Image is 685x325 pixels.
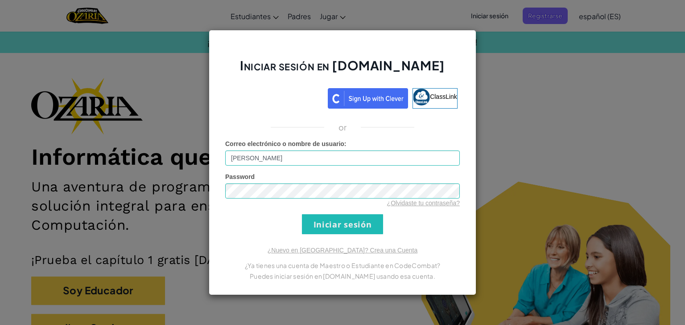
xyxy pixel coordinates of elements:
[430,93,457,100] span: ClassLink
[225,139,347,148] label: :
[225,260,460,271] p: ¿Ya tienes una cuenta de Maestro o Estudiante en CodeCombat?
[223,87,328,107] iframe: Botón Iniciar sesión con Google
[225,173,255,180] span: Password
[225,140,344,147] span: Correo electrónico o nombre de usuario
[328,88,408,109] img: clever_sso_button@2x.png
[338,122,347,133] p: or
[302,214,383,234] input: Iniciar sesión
[413,89,430,106] img: classlink-logo-small.png
[225,57,460,83] h2: Iniciar sesión en [DOMAIN_NAME]
[225,271,460,281] p: Puedes iniciar sesión en [DOMAIN_NAME] usando esa cuenta.
[268,247,417,254] a: ¿Nuevo en [GEOGRAPHIC_DATA]? Crea una Cuenta
[387,199,460,207] a: ¿Olvidaste tu contraseña?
